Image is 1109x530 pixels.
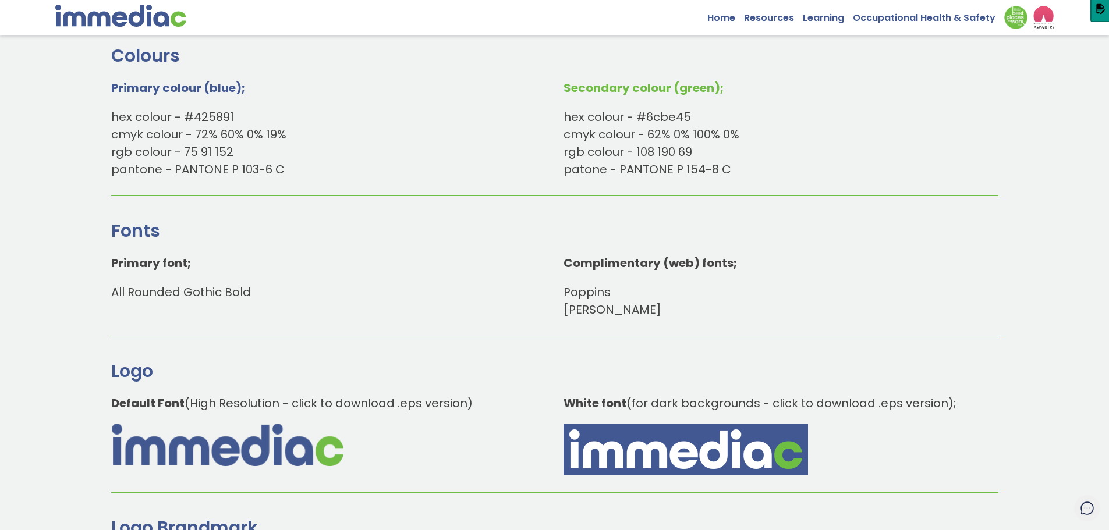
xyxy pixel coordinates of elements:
li: cmyk colour - 72% 60% 0% 19% [111,126,546,143]
li: patone - PANTONE P 154-8 C [564,161,990,178]
img: Down [1004,6,1027,29]
li: Poppins [564,283,990,301]
strong: Primary font; [111,255,191,271]
h2: Logo [111,360,998,383]
p: (High Resolution - click to download .eps version) [111,394,546,412]
a: Occupational Health & Safety [853,6,1004,24]
a: Home [707,6,744,24]
li: hex colour - #6cbe45 [564,108,990,126]
li: rgb colour - 75 91 152 [111,143,546,161]
img: logo2_wea_nobg.webp [1033,6,1054,29]
li: pantone - PANTONE P 103-6 C [111,161,546,178]
li: [PERSON_NAME] [564,301,990,318]
strong: Complimentary (web) fonts; [564,255,737,271]
strong: Primary colour (blue); [111,80,245,96]
li: All Rounded Gothic Bold [111,283,546,301]
li: hex colour - #425891 [111,108,546,126]
h2: Colours [111,44,998,67]
a: Resources [744,6,803,24]
h2: Fonts [111,219,998,243]
strong: Secondary colour (green); [564,80,724,96]
p: (for dark backgrounds - click to download .eps version); [564,394,990,412]
a: Learning [803,6,853,24]
li: rgb colour - 108 190 69 [564,143,990,161]
strong: Default Font [111,395,185,411]
li: cmyk colour - 62% 0% 100% 0% [564,126,990,143]
img: immediac [55,5,186,27]
strong: White font [564,395,626,411]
